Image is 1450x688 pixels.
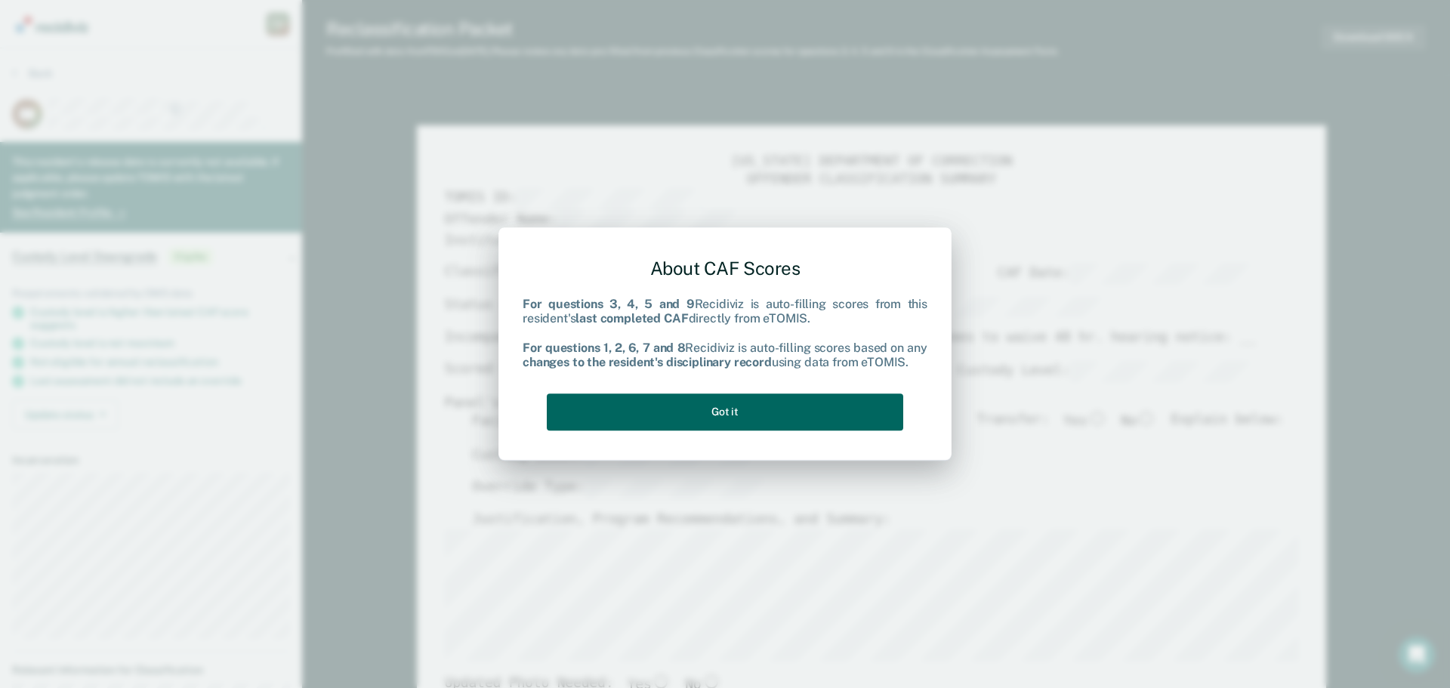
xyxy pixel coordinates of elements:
b: changes to the resident's disciplinary record [523,355,772,369]
div: Recidiviz is auto-filling scores from this resident's directly from eTOMIS. Recidiviz is auto-fil... [523,298,927,370]
div: About CAF Scores [523,245,927,292]
button: Got it [547,393,903,430]
b: last completed CAF [575,312,688,326]
b: For questions 3, 4, 5 and 9 [523,298,695,312]
b: For questions 1, 2, 6, 7 and 8 [523,341,685,355]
